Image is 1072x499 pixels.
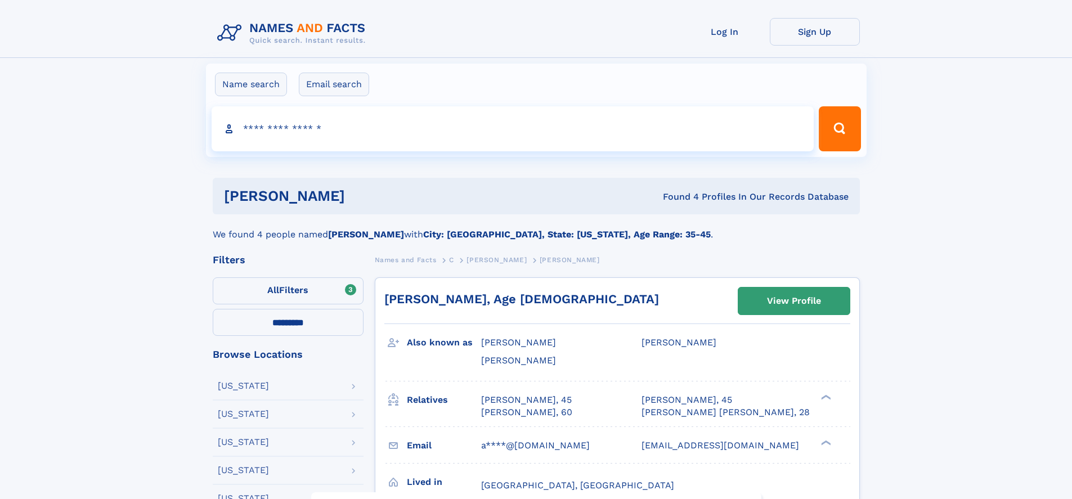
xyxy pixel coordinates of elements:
div: We found 4 people named with . [213,214,860,241]
a: [PERSON_NAME], 45 [642,394,732,406]
a: [PERSON_NAME] [PERSON_NAME], 28 [642,406,810,419]
a: C [449,253,454,267]
b: [PERSON_NAME] [328,229,404,240]
span: [PERSON_NAME] [481,355,556,366]
h3: Lived in [407,473,481,492]
span: All [267,285,279,295]
h3: Relatives [407,390,481,410]
label: Filters [213,277,364,304]
a: View Profile [738,287,850,314]
div: View Profile [767,288,821,314]
span: [PERSON_NAME] [481,337,556,348]
span: [PERSON_NAME] [467,256,527,264]
div: [US_STATE] [218,410,269,419]
h3: Email [407,436,481,455]
div: [US_STATE] [218,466,269,475]
div: ❯ [818,393,832,401]
a: [PERSON_NAME], 60 [481,406,572,419]
div: Filters [213,255,364,265]
a: [PERSON_NAME], 45 [481,394,572,406]
button: Search Button [819,106,860,151]
div: [US_STATE] [218,438,269,447]
h3: Also known as [407,333,481,352]
a: Names and Facts [375,253,437,267]
div: ❯ [818,439,832,446]
a: Sign Up [770,18,860,46]
a: [PERSON_NAME], Age [DEMOGRAPHIC_DATA] [384,292,659,306]
span: [PERSON_NAME] [642,337,716,348]
span: [PERSON_NAME] [540,256,600,264]
span: [EMAIL_ADDRESS][DOMAIN_NAME] [642,440,799,451]
h1: [PERSON_NAME] [224,189,504,203]
div: Found 4 Profiles In Our Records Database [504,191,849,203]
label: Email search [299,73,369,96]
div: [US_STATE] [218,381,269,390]
a: Log In [680,18,770,46]
label: Name search [215,73,287,96]
img: Logo Names and Facts [213,18,375,48]
b: City: [GEOGRAPHIC_DATA], State: [US_STATE], Age Range: 35-45 [423,229,711,240]
span: C [449,256,454,264]
span: [GEOGRAPHIC_DATA], [GEOGRAPHIC_DATA] [481,480,674,491]
a: [PERSON_NAME] [467,253,527,267]
div: Browse Locations [213,349,364,359]
input: search input [212,106,814,151]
